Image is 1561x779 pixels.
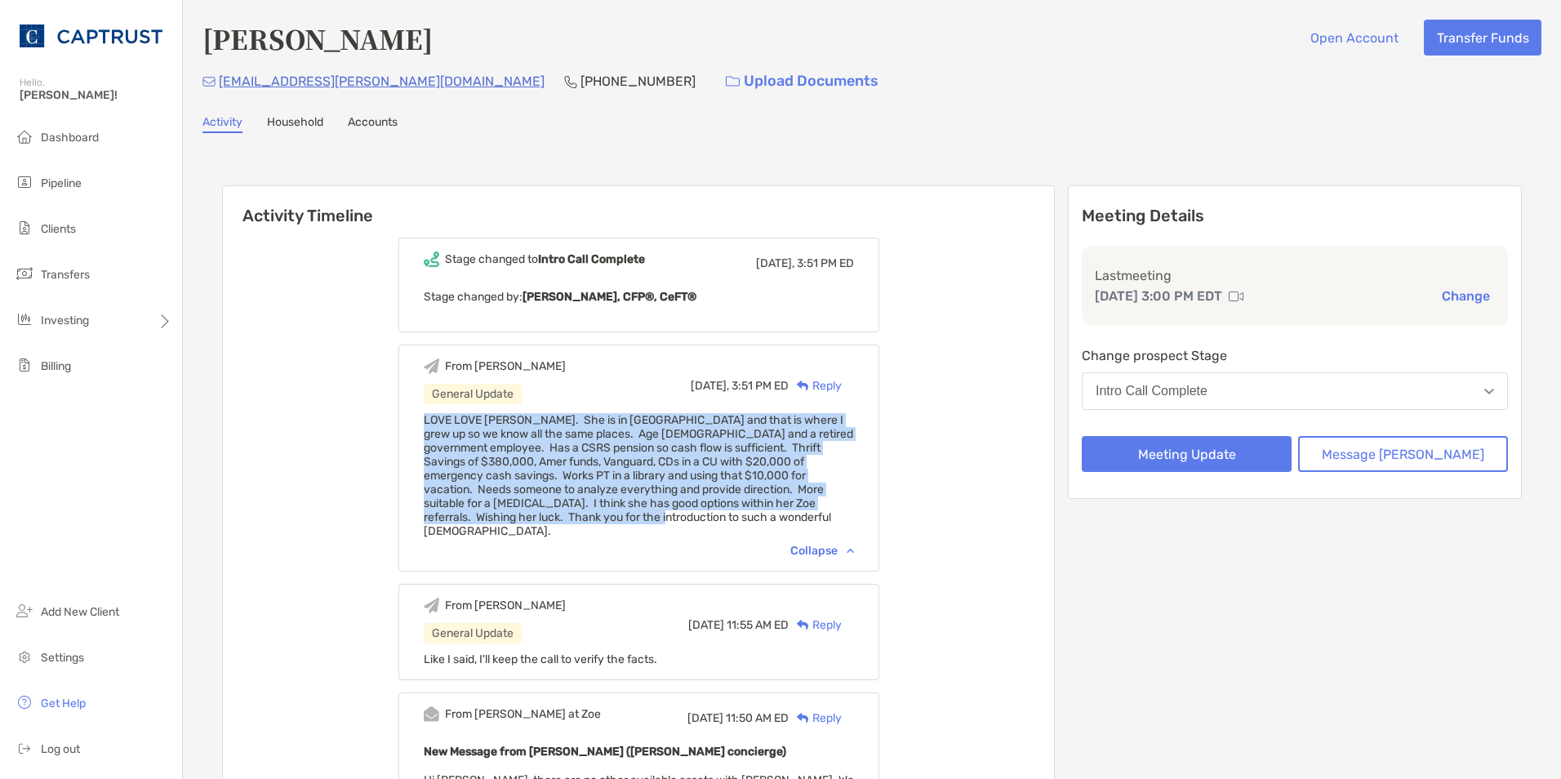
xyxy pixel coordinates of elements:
span: [DATE] [688,618,724,632]
span: Transfers [41,268,90,282]
p: Stage changed by: [424,287,854,307]
b: New Message from [PERSON_NAME] ([PERSON_NAME] concierge) [424,745,786,759]
a: Accounts [348,115,398,133]
span: Pipeline [41,176,82,190]
p: Change prospect Stage [1082,345,1508,366]
img: settings icon [15,647,34,666]
img: Event icon [424,598,439,613]
b: Intro Call Complete [538,252,645,266]
img: Reply icon [797,620,809,630]
span: Log out [41,742,80,756]
div: Reply [789,710,842,727]
img: Open dropdown arrow [1484,389,1494,394]
b: [PERSON_NAME], CFP®, CeFT® [523,290,696,304]
p: [EMAIL_ADDRESS][PERSON_NAME][DOMAIN_NAME] [219,71,545,91]
span: Like I said, I'll keep the call to verify the facts. [424,652,657,666]
img: Phone Icon [564,75,577,88]
a: Upload Documents [715,64,889,99]
h6: Activity Timeline [223,186,1054,225]
img: logout icon [15,738,34,758]
a: Household [267,115,323,133]
span: 3:51 PM ED [732,379,789,393]
p: Last meeting [1095,265,1495,286]
img: add_new_client icon [15,601,34,621]
button: Message [PERSON_NAME] [1298,436,1508,472]
span: 11:50 AM ED [726,711,789,725]
img: transfers icon [15,264,34,283]
span: Clients [41,222,76,236]
button: Intro Call Complete [1082,372,1508,410]
div: Collapse [790,544,854,558]
p: [PHONE_NUMBER] [580,71,696,91]
img: Chevron icon [847,548,854,553]
span: 11:55 AM ED [727,618,789,632]
img: pipeline icon [15,172,34,192]
img: dashboard icon [15,127,34,146]
span: [DATE], [756,256,794,270]
div: General Update [424,623,522,643]
div: From [PERSON_NAME] [445,599,566,612]
span: Dashboard [41,131,99,145]
img: CAPTRUST Logo [20,7,162,65]
img: Reply icon [797,381,809,391]
button: Meeting Update [1082,436,1292,472]
img: communication type [1229,290,1243,303]
img: clients icon [15,218,34,238]
button: Open Account [1297,20,1411,56]
div: From [PERSON_NAME] [445,359,566,373]
img: Event icon [424,252,439,267]
span: [DATE] [687,711,723,725]
span: Get Help [41,697,86,710]
img: Reply icon [797,713,809,723]
img: billing icon [15,355,34,375]
img: button icon [726,76,740,87]
img: get-help icon [15,692,34,712]
p: [DATE] 3:00 PM EDT [1095,286,1222,306]
p: Meeting Details [1082,206,1508,226]
span: Add New Client [41,605,119,619]
a: Activity [202,115,242,133]
span: [DATE], [691,379,729,393]
span: Investing [41,314,89,327]
img: Event icon [424,706,439,722]
img: investing icon [15,309,34,329]
span: Billing [41,359,71,373]
div: General Update [424,384,522,404]
div: Stage changed to [445,252,645,266]
img: Email Icon [202,77,216,87]
span: Settings [41,651,84,665]
span: [PERSON_NAME]! [20,88,172,102]
div: From [PERSON_NAME] at Zoe [445,707,601,721]
span: LOVE LOVE [PERSON_NAME]. She is in [GEOGRAPHIC_DATA] and that is where I grew up so we know all t... [424,413,853,538]
img: Event icon [424,358,439,374]
div: Reply [789,617,842,634]
button: Transfer Funds [1424,20,1541,56]
div: Reply [789,377,842,394]
h4: [PERSON_NAME] [202,20,433,57]
button: Change [1437,287,1495,305]
span: 3:51 PM ED [797,256,854,270]
div: Intro Call Complete [1096,384,1207,398]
